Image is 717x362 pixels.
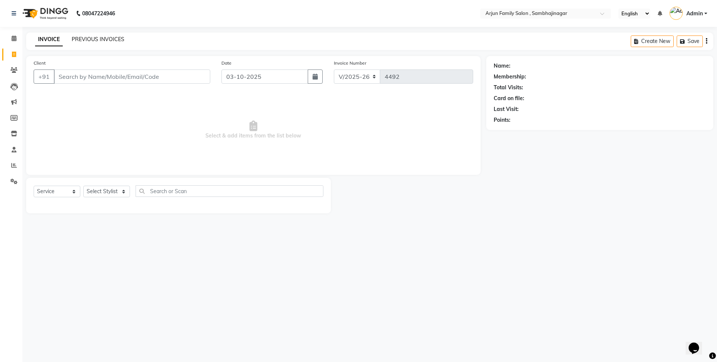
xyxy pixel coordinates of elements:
[631,35,674,47] button: Create New
[494,105,519,113] div: Last Visit:
[34,60,46,66] label: Client
[136,185,323,197] input: Search or Scan
[19,3,70,24] img: logo
[494,95,524,102] div: Card on file:
[35,33,63,46] a: INVOICE
[82,3,115,24] b: 08047224946
[494,73,526,81] div: Membership:
[334,60,366,66] label: Invoice Number
[494,84,523,92] div: Total Visits:
[494,116,510,124] div: Points:
[34,69,55,84] button: +91
[686,332,710,355] iframe: chat widget
[686,10,703,18] span: Admin
[54,69,210,84] input: Search by Name/Mobile/Email/Code
[72,36,124,43] a: PREVIOUS INVOICES
[670,7,683,20] img: Admin
[221,60,232,66] label: Date
[34,93,473,167] span: Select & add items from the list below
[677,35,703,47] button: Save
[494,62,510,70] div: Name:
